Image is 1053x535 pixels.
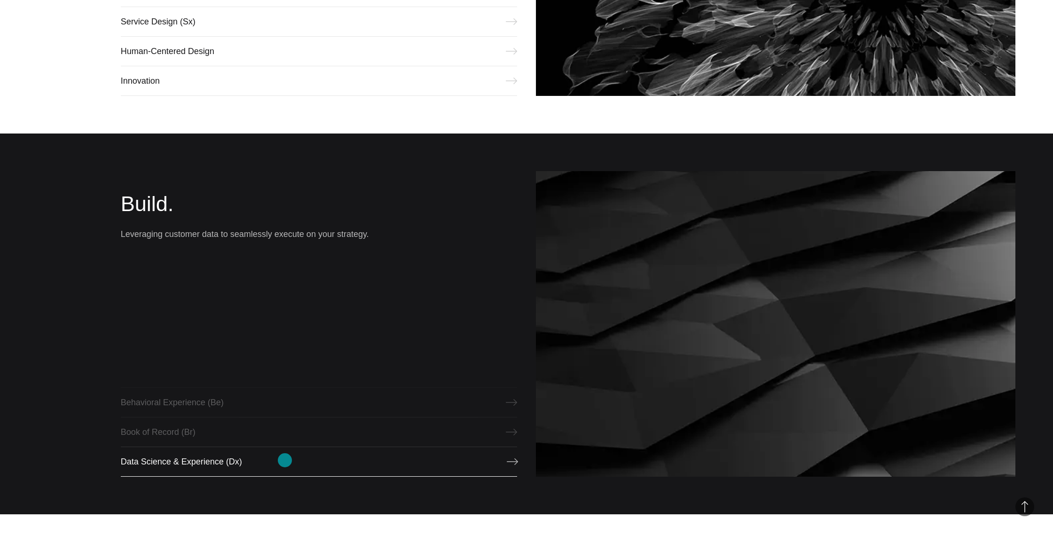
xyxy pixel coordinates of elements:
a: Behavioral Experience (Be) [121,387,517,417]
p: Leveraging customer data to seamlessly execute on your strategy. [121,228,517,241]
a: Data Science & Experience (Dx) [121,447,517,477]
a: Innovation [121,66,517,96]
button: Back to Top [1015,497,1034,516]
a: Service Design (Sx) [121,7,517,37]
a: Human-Centered Design [121,36,517,66]
a: Book of Record (Br) [121,417,517,447]
h2: Build. [121,190,517,218]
